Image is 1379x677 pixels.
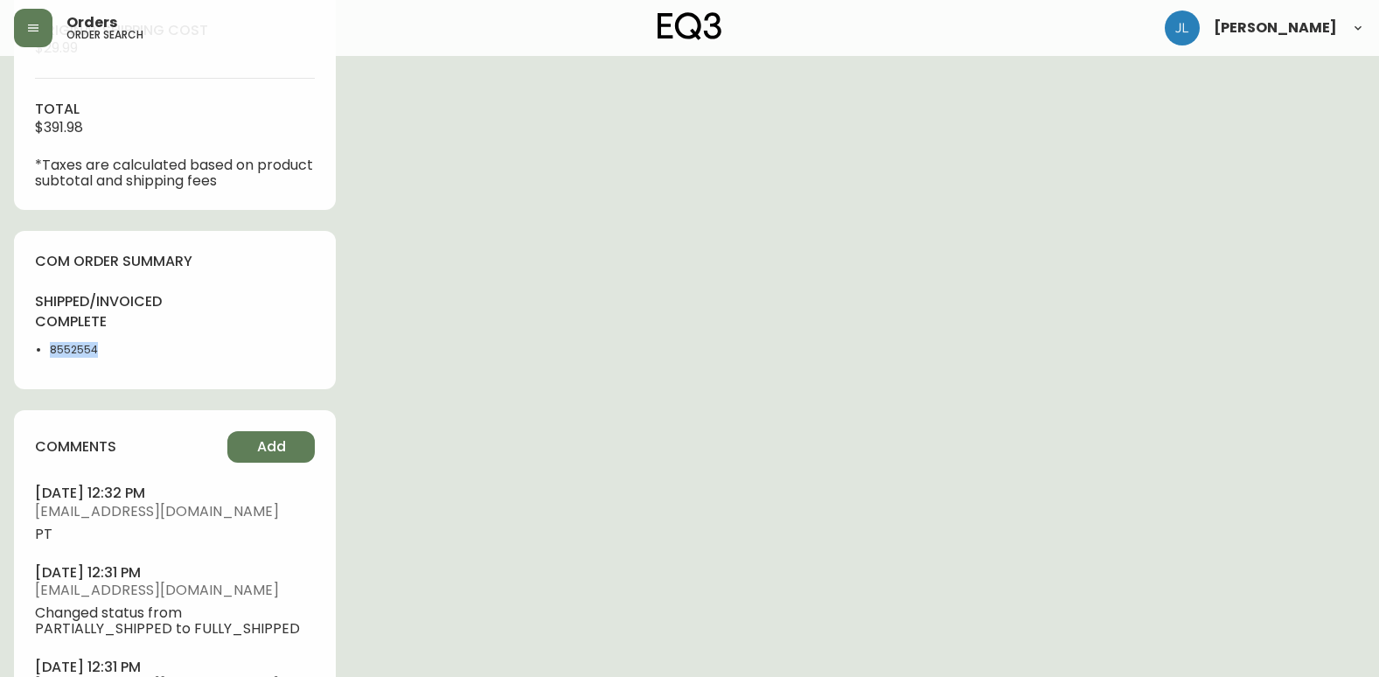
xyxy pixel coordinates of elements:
[35,100,315,119] h4: total
[35,527,315,542] span: PT
[257,437,286,457] span: Add
[227,431,315,463] button: Add
[35,117,83,137] span: $391.98
[35,157,315,189] p: *Taxes are calculated based on product subtotal and shipping fees
[658,12,722,40] img: logo
[35,583,315,598] span: [EMAIL_ADDRESS][DOMAIN_NAME]
[35,252,315,271] h4: com order summary
[50,342,164,358] li: 8552554
[35,292,164,332] h4: shipped/invoiced complete
[35,658,315,677] h4: [DATE] 12:31 pm
[35,437,116,457] h4: comments
[66,16,117,30] span: Orders
[35,484,315,503] h4: [DATE] 12:32 pm
[35,563,315,583] h4: [DATE] 12:31 pm
[66,30,143,40] h5: order search
[1165,10,1200,45] img: 1c9c23e2a847dab86f8017579b61559c
[35,504,315,520] span: [EMAIL_ADDRESS][DOMAIN_NAME]
[35,605,315,637] span: Changed status from PARTIALLY_SHIPPED to FULLY_SHIPPED
[1214,21,1337,35] span: [PERSON_NAME]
